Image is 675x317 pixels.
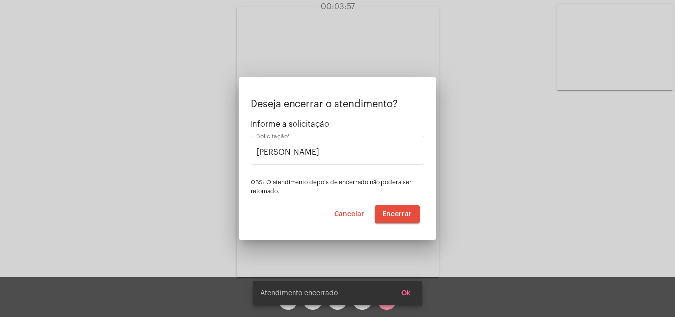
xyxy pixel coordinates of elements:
[334,211,364,218] span: Cancelar
[401,290,411,297] span: Ok
[260,288,337,298] span: Atendimento encerrado
[251,180,412,194] span: OBS: O atendimento depois de encerrado não poderá ser retomado.
[251,99,424,110] p: Deseja encerrar o atendimento?
[256,148,419,157] input: Buscar solicitação
[321,3,355,11] span: 00:03:57
[326,205,372,223] button: Cancelar
[382,211,412,218] span: Encerrar
[251,120,424,129] span: Informe a solicitação
[375,205,420,223] button: Encerrar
